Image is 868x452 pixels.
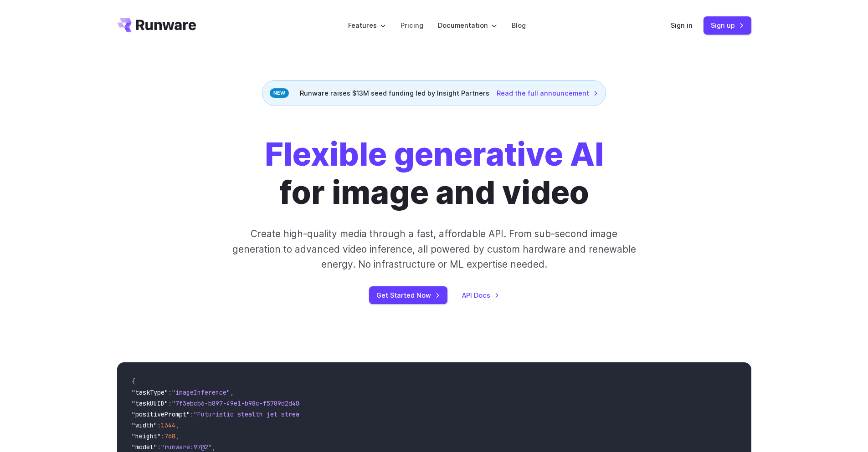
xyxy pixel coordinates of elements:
span: 768 [164,432,175,440]
a: Pricing [401,20,423,30]
span: "Futuristic stealth jet streaking through a neon-lit cityscape with glowing purple exhaust" [194,410,525,418]
span: "7f3ebcb6-b897-49e1-b98c-f5789d2d40d7" [172,399,310,407]
span: , [175,421,179,429]
span: , [175,432,179,440]
span: "runware:97@2" [161,443,212,451]
p: Create high-quality media through a fast, affordable API. From sub-second image generation to adv... [231,226,637,272]
span: : [157,443,161,451]
a: Sign up [704,16,751,34]
span: , [212,443,216,451]
span: : [190,410,194,418]
strong: Flexible generative AI [265,135,604,173]
label: Features [348,20,386,30]
span: "positivePrompt" [132,410,190,418]
span: "width" [132,421,157,429]
a: Get Started Now [369,286,447,304]
span: , [230,388,234,396]
a: Sign in [671,20,693,30]
a: API Docs [462,290,499,300]
a: Go to / [117,18,196,32]
div: Runware raises $13M seed funding led by Insight Partners [262,80,606,106]
span: { [132,377,135,386]
label: Documentation [438,20,497,30]
a: Blog [512,20,526,30]
span: "height" [132,432,161,440]
span: "imageInference" [172,388,230,396]
h1: for image and video [265,135,604,212]
span: "taskUUID" [132,399,168,407]
a: Read the full announcement [497,88,598,98]
span: "taskType" [132,388,168,396]
span: 1344 [161,421,175,429]
span: : [168,399,172,407]
span: "model" [132,443,157,451]
span: : [161,432,164,440]
span: : [168,388,172,396]
span: : [157,421,161,429]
